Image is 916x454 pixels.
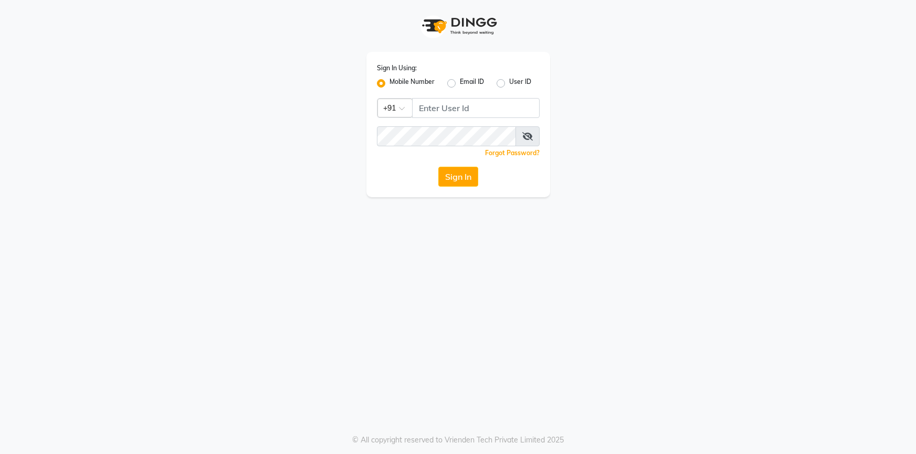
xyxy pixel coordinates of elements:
[416,10,500,41] img: logo1.svg
[377,63,417,73] label: Sign In Using:
[460,77,484,90] label: Email ID
[389,77,435,90] label: Mobile Number
[412,98,540,118] input: Username
[377,126,516,146] input: Username
[509,77,531,90] label: User ID
[485,149,540,157] a: Forgot Password?
[438,167,478,187] button: Sign In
